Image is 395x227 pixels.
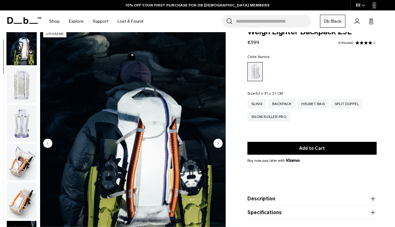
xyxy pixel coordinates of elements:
[247,209,377,216] button: Specifications
[49,10,60,32] a: Shop
[43,138,52,149] button: Previous slide
[45,10,148,32] nav: Main Navigation
[256,91,283,96] span: 52 x 31 x 21 CM
[258,55,270,59] span: Aurora
[331,99,363,109] a: Split Duffel
[247,195,377,202] button: Description
[118,10,143,32] a: Lost & Found
[7,144,36,180] img: Weigh_Lighter_Backpack_25L_4.png
[247,62,263,81] a: Aurora
[6,105,37,142] button: Weigh_Lighter_Backpack_25L_3.png
[43,31,66,37] p: 470 grams
[6,182,37,219] button: Weigh_Lighter_Backpack_25L_5.png
[6,143,37,181] button: Weigh_Lighter_Backpack_25L_4.png
[6,28,37,65] button: Weigh_Lighter_Backpack_25L_Lifestyle_new.png
[247,55,269,59] legend: Color:
[247,28,377,36] span: Weigh Lighter Backpack 25L
[247,92,283,95] legend: Size:
[69,10,84,32] a: Explore
[93,10,108,32] a: Support
[6,66,37,104] button: Weigh_Lighter_Backpack_25L_2.png
[247,142,377,155] button: Add to Cart
[213,138,223,149] button: Next slide
[7,28,36,65] img: Weigh_Lighter_Backpack_25L_Lifestyle_new.png
[7,182,36,219] img: Weigh_Lighter_Backpack_25L_5.png
[338,41,354,44] a: 6 reviews
[247,40,259,45] span: €399
[247,99,266,109] a: Sling
[297,99,329,109] a: Helmet Bag
[320,15,345,28] a: Db Black
[268,99,295,109] a: Backpack
[7,105,36,142] img: Weigh_Lighter_Backpack_25L_3.png
[247,158,299,163] span: Buy now pay later with
[126,2,269,8] a: 10% OFF YOUR FIRST PURCHASE FOR DB [DEMOGRAPHIC_DATA] MEMBERS
[286,159,299,162] img: {"height" => 20, "alt" => "Klarna"}
[247,112,290,122] a: Snow Roller Pro
[7,67,36,104] img: Weigh_Lighter_Backpack_25L_2.png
